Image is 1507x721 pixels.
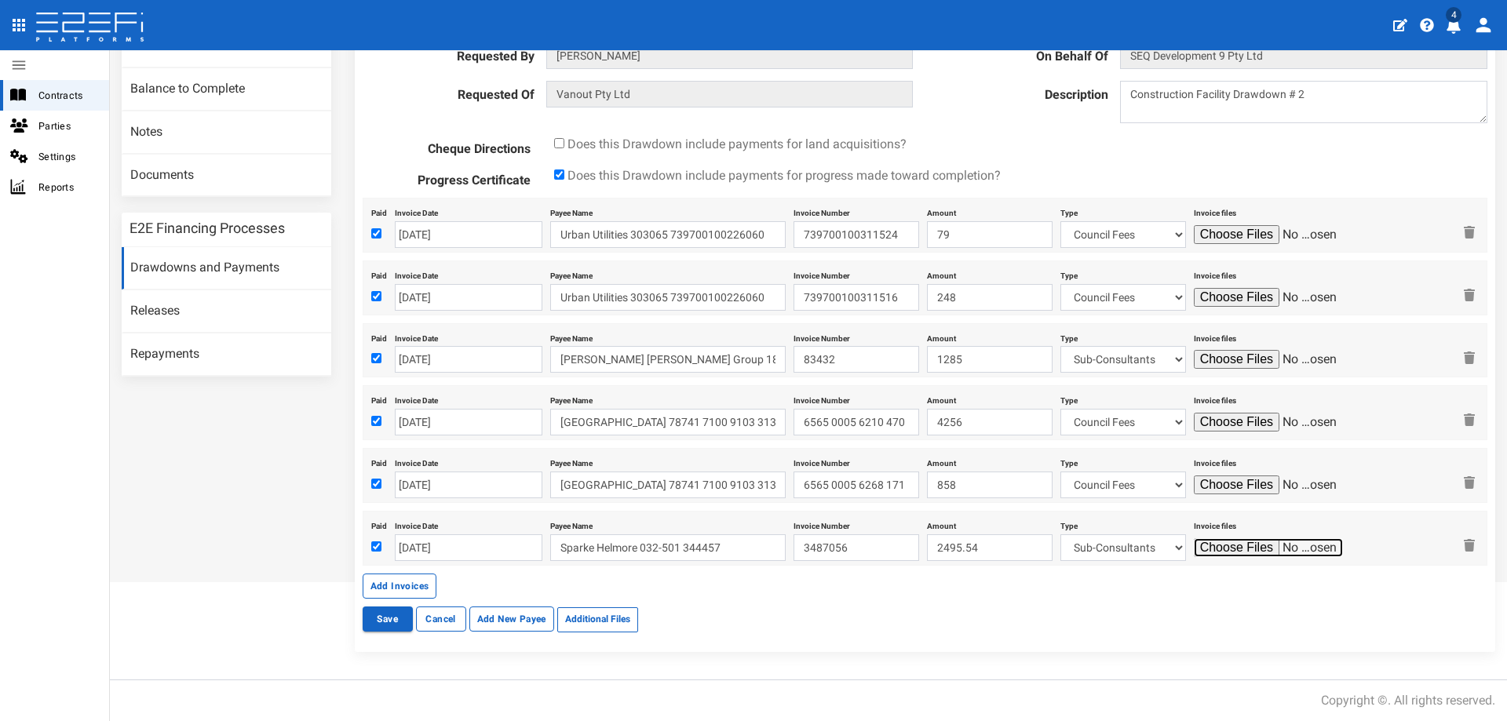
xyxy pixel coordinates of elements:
[371,453,387,469] label: Paid
[550,534,786,561] input: Enter Payee Name
[122,247,331,289] a: Drawdowns and Payments
[794,284,919,311] input: Enter Invoice Number.
[927,202,956,219] label: Amount
[794,221,919,248] input: Enter Invoice Number.
[794,409,919,435] input: Enter Invoice Number.
[1194,453,1236,469] label: Invoice files
[550,346,786,373] input: Enter Payee Name
[927,284,1053,311] input: Enter Invoice Amount
[38,147,97,166] span: Settings
[1060,390,1078,406] label: Type
[395,265,438,282] label: Invoice Date
[927,328,956,344] label: Amount
[794,515,850,532] label: Invoice Number
[351,135,542,158] label: Cheque Directions
[927,534,1053,561] input: Enter Invoice Amount
[1194,265,1236,282] label: Invoice files
[395,515,438,532] label: Invoice Date
[927,221,1053,248] input: Enter Invoice Amount
[1060,202,1078,219] label: Type
[927,265,956,282] label: Amount
[38,117,97,135] span: Parties
[351,166,542,190] label: Progress Certificate
[794,472,919,498] input: Enter Invoice Number.
[130,221,285,235] h3: E2E Financing Processes
[122,155,331,197] a: Documents
[794,346,919,373] input: Enter Invoice Number.
[794,202,850,219] label: Invoice Number
[1060,265,1078,282] label: Type
[550,472,786,498] input: Enter Payee Name
[122,333,331,376] a: Repayments
[371,390,387,406] label: Paid
[371,265,387,282] label: Paid
[550,453,593,469] label: Payee Name
[416,606,466,632] a: Cancel
[550,515,593,532] label: Payee Name
[371,515,387,532] label: Paid
[927,453,956,469] label: Amount
[794,328,850,344] label: Invoice Number
[550,284,786,311] input: Enter Payee Name
[557,607,638,632] label: Additional Files
[927,409,1053,435] input: Enter Invoice Amount
[550,328,593,344] label: Payee Name
[122,68,331,111] a: Balance to Complete
[395,390,438,406] label: Invoice Date
[550,390,593,406] label: Payee Name
[395,453,438,469] label: Invoice Date
[794,453,850,469] label: Invoice Number
[363,574,437,599] button: Add Invoices
[550,409,786,435] input: Enter Payee Name
[936,42,1120,66] label: On Behalf Of
[371,328,387,344] label: Paid
[567,137,907,151] span: Does this Drawdown include payments for land acquisitions?
[1194,515,1236,532] label: Invoice files
[1060,328,1078,344] label: Type
[546,42,914,69] input: Requested By
[546,81,914,107] input: Lender Entity
[794,265,850,282] label: Invoice Number
[794,390,850,406] label: Invoice Number
[1120,42,1487,69] input: Borrower Entity
[936,81,1120,104] label: Description
[363,81,546,104] label: Requested Of
[1194,328,1236,344] label: Invoice files
[1321,692,1495,710] div: Copyright ©. All rights reserved.
[1060,515,1078,532] label: Type
[1194,390,1236,406] label: Invoice files
[1194,202,1236,219] label: Invoice files
[38,86,97,104] span: Contracts
[927,472,1053,498] input: Enter Invoice Amount
[395,202,438,219] label: Invoice Date
[550,221,786,248] input: Enter Payee Name
[927,515,956,532] label: Amount
[371,202,387,219] label: Paid
[567,168,1001,183] span: Does this Drawdown include payments for progress made toward completion?
[550,265,593,282] label: Payee Name
[794,534,919,561] input: Enter Invoice Number.
[363,606,413,632] button: Save
[363,42,546,66] label: Requested By
[395,328,438,344] label: Invoice Date
[122,290,331,333] a: Releases
[122,111,331,154] a: Notes
[38,178,97,196] span: Reports
[927,390,956,406] label: Amount
[469,606,554,632] button: Add New Payee
[927,346,1053,373] input: Enter Invoice Amount
[550,202,593,219] label: Payee Name
[1060,453,1078,469] label: Type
